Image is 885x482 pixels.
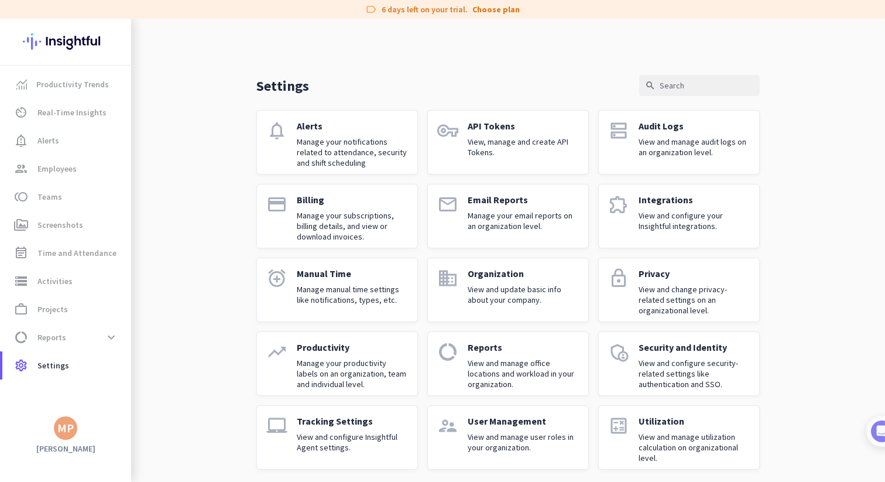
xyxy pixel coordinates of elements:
span: Employees [37,162,77,176]
div: Add employees [45,204,198,216]
i: search [645,80,656,91]
div: MP [57,422,74,434]
a: calculateUtilizationView and manage utilization calculation on organizational level. [598,405,760,470]
a: groupEmployees [2,155,131,183]
i: perm_media [14,218,28,232]
p: View and change privacy-related settings on an organizational level. [639,284,750,316]
span: Screenshots [37,218,83,232]
span: Settings [37,358,69,372]
a: lockPrivacyView and change privacy-related settings on an organizational level. [598,258,760,322]
div: Close [205,5,227,26]
p: Tracking Settings [297,415,408,427]
a: dnsAudit LogsView and manage audit logs on an organization level. [598,110,760,175]
a: perm_mediaScreenshots [2,211,131,239]
p: Alerts [297,120,408,132]
a: supervisor_accountUser ManagementView and manage user roles in your organization. [427,405,589,470]
i: group [14,162,28,176]
p: Billing [297,194,408,206]
div: 1Add employees [22,200,212,218]
p: View and update basic info about your company. [468,284,579,305]
p: Reports [468,341,579,353]
p: Utilization [639,415,750,427]
i: event_note [14,246,28,260]
a: laptop_macTracking SettingsView and configure Insightful Agent settings. [256,405,418,470]
a: notificationsAlertsManage your notifications related to attendance, security and shift scheduling [256,110,418,175]
span: Reports [37,330,66,344]
button: Tasks [176,365,234,412]
a: Choose plan [472,4,520,15]
p: About 10 minutes [149,154,222,166]
p: Privacy [639,268,750,279]
p: 4 steps [12,154,42,166]
i: calculate [608,415,629,436]
i: domain [437,268,458,289]
button: expand_more [101,327,122,348]
p: View and configure Insightful Agent settings. [297,432,408,453]
a: admin_panel_settingsSecurity and IdentityView and configure security-related settings like authen... [598,331,760,396]
i: alarm_add [266,268,287,289]
p: View and configure security-related settings like authentication and SSO. [639,358,750,389]
p: View, manage and create API Tokens. [468,136,579,158]
span: Real-Time Insights [37,105,107,119]
span: Activities [37,274,73,288]
p: View and manage office locations and workload in your organization. [468,358,579,389]
a: trending_upProductivityManage your productivity labels on an organization, team and individual le... [256,331,418,396]
i: storage [14,274,28,288]
p: Integrations [639,194,750,206]
a: notification_importantAlerts [2,127,131,155]
p: Security and Identity [639,341,750,353]
div: It's time to add your employees! This is crucial since Insightful will start collecting their act... [45,223,204,272]
img: Insightful logo [23,19,108,64]
a: event_noteTime and Attendance [2,239,131,267]
p: Manage your notifications related to attendance, security and shift scheduling [297,136,408,168]
div: You're just a few steps away from completing the essential app setup [16,87,218,115]
p: User Management [468,415,579,427]
div: [PERSON_NAME] from Insightful [65,126,193,138]
i: lock [608,268,629,289]
p: Audit Logs [639,120,750,132]
i: toll [14,190,28,204]
span: Tasks [192,395,217,403]
a: alarm_addManual TimeManage manual time settings like notifications, types, etc. [256,258,418,322]
p: Organization [468,268,579,279]
a: av_timerReal-Time Insights [2,98,131,127]
a: menu-itemProductivity Trends [2,70,131,98]
button: Mark as completed [45,329,135,341]
i: work_outline [14,302,28,316]
span: Alerts [37,134,59,148]
a: vpn_keyAPI TokensView, manage and create API Tokens. [427,110,589,175]
a: work_outlineProjects [2,295,131,323]
a: Add your employees [45,282,158,305]
p: Manage your email reports on an organization level. [468,210,579,231]
span: Teams [37,190,62,204]
p: Settings [256,77,309,95]
a: data_usageReportsView and manage office locations and workload in your organization. [427,331,589,396]
p: Manage manual time settings like notifications, types, etc. [297,284,408,305]
img: menu-item [16,79,27,90]
i: vpn_key [437,120,458,141]
div: Add your employees [45,272,204,305]
img: Profile image for Tamara [42,122,60,141]
button: Help [117,365,176,412]
span: Time and Attendance [37,246,116,260]
p: Manual Time [297,268,408,279]
span: Help [137,395,156,403]
button: Messages [59,365,117,412]
i: settings [14,358,28,372]
p: View and manage user roles in your organization. [468,432,579,453]
p: Email Reports [468,194,579,206]
i: supervisor_account [437,415,458,436]
span: Projects [37,302,68,316]
a: data_usageReportsexpand_more [2,323,131,351]
i: label [365,4,377,15]
p: View and manage audit logs on an organization level. [639,136,750,158]
span: Productivity Trends [36,77,109,91]
p: API Tokens [468,120,579,132]
i: extension [608,194,629,215]
a: settingsSettings [2,351,131,380]
i: notifications [266,120,287,141]
i: payment [266,194,287,215]
a: emailEmail ReportsManage your email reports on an organization level. [427,184,589,248]
i: laptop_mac [266,415,287,436]
a: paymentBillingManage your subscriptions, billing details, and view or download invoices. [256,184,418,248]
